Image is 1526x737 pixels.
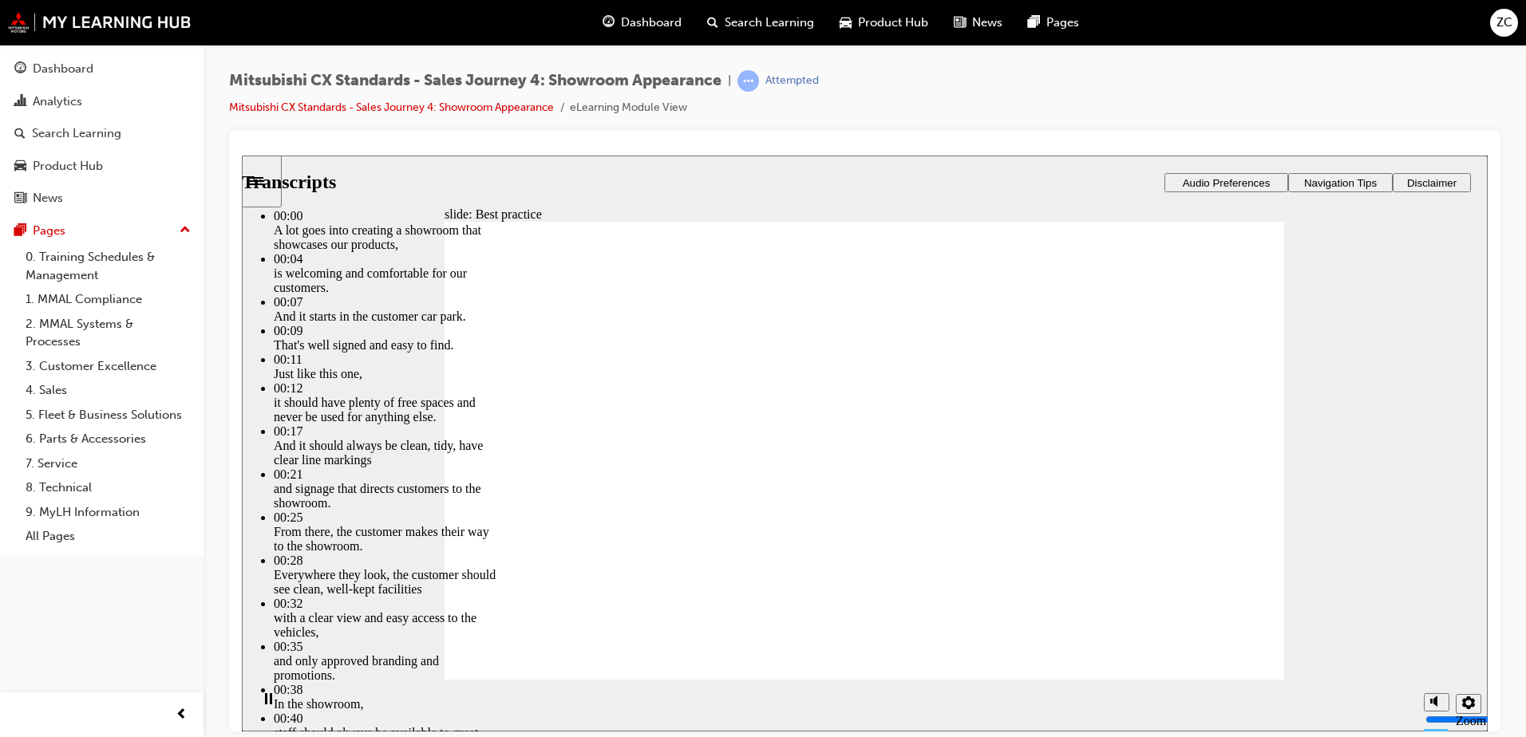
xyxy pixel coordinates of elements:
[33,60,93,78] div: Dashboard
[32,556,255,570] div: 00:40
[603,13,615,33] span: guage-icon
[180,220,191,241] span: up-icon
[6,152,197,181] a: Product Hub
[590,6,694,39] a: guage-iconDashboard
[14,127,26,141] span: search-icon
[6,216,197,246] button: Pages
[19,245,197,287] a: 0. Training Schedules & Management
[1028,13,1040,33] span: pages-icon
[6,119,197,148] a: Search Learning
[725,14,814,32] span: Search Learning
[941,6,1015,39] a: news-iconNews
[765,73,819,89] div: Attempted
[19,500,197,525] a: 9. MyLH Information
[728,72,731,90] span: |
[19,451,197,476] a: 7. Service
[8,12,192,33] img: mmal
[33,93,82,111] div: Analytics
[1046,14,1079,32] span: Pages
[19,354,197,379] a: 3. Customer Excellence
[32,542,255,556] div: In the showroom,
[14,95,26,109] span: chart-icon
[737,70,759,92] span: learningRecordVerb_ATTEMPT-icon
[19,524,197,549] a: All Pages
[14,160,26,174] span: car-icon
[19,427,197,451] a: 6. Parts & Accessories
[1015,6,1092,39] a: pages-iconPages
[19,378,197,403] a: 4. Sales
[19,403,197,428] a: 5. Fleet & Business Solutions
[954,13,966,33] span: news-icon
[19,475,197,500] a: 8. Technical
[707,13,718,33] span: search-icon
[19,287,197,312] a: 1. MMAL Compliance
[14,224,26,238] span: pages-icon
[32,570,255,599] div: staff should always be available to greet customers on entry.
[840,13,852,33] span: car-icon
[33,189,63,207] div: News
[32,527,255,542] div: 00:38
[6,87,197,116] a: Analytics
[1490,9,1518,37] button: ZC
[694,6,827,39] a: search-iconSearch Learning
[827,6,941,39] a: car-iconProduct Hub
[33,222,65,240] div: Pages
[6,54,197,84] a: Dashboard
[229,72,721,90] span: Mitsubishi CX Standards - Sales Journey 4: Showroom Appearance
[32,124,121,143] div: Search Learning
[14,191,26,206] span: news-icon
[33,157,103,175] div: Product Hub
[570,99,687,117] li: eLearning Module View
[972,14,1002,32] span: News
[176,705,188,725] span: prev-icon
[621,14,682,32] span: Dashboard
[858,14,928,32] span: Product Hub
[6,51,197,216] button: DashboardAnalyticsSearch LearningProduct HubNews
[1496,14,1512,32] span: ZC
[14,62,26,77] span: guage-icon
[19,312,197,354] a: 2. MMAL Systems & Processes
[6,183,197,213] a: News
[229,100,554,114] a: Mitsubishi CX Standards - Sales Journey 4: Showroom Appearance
